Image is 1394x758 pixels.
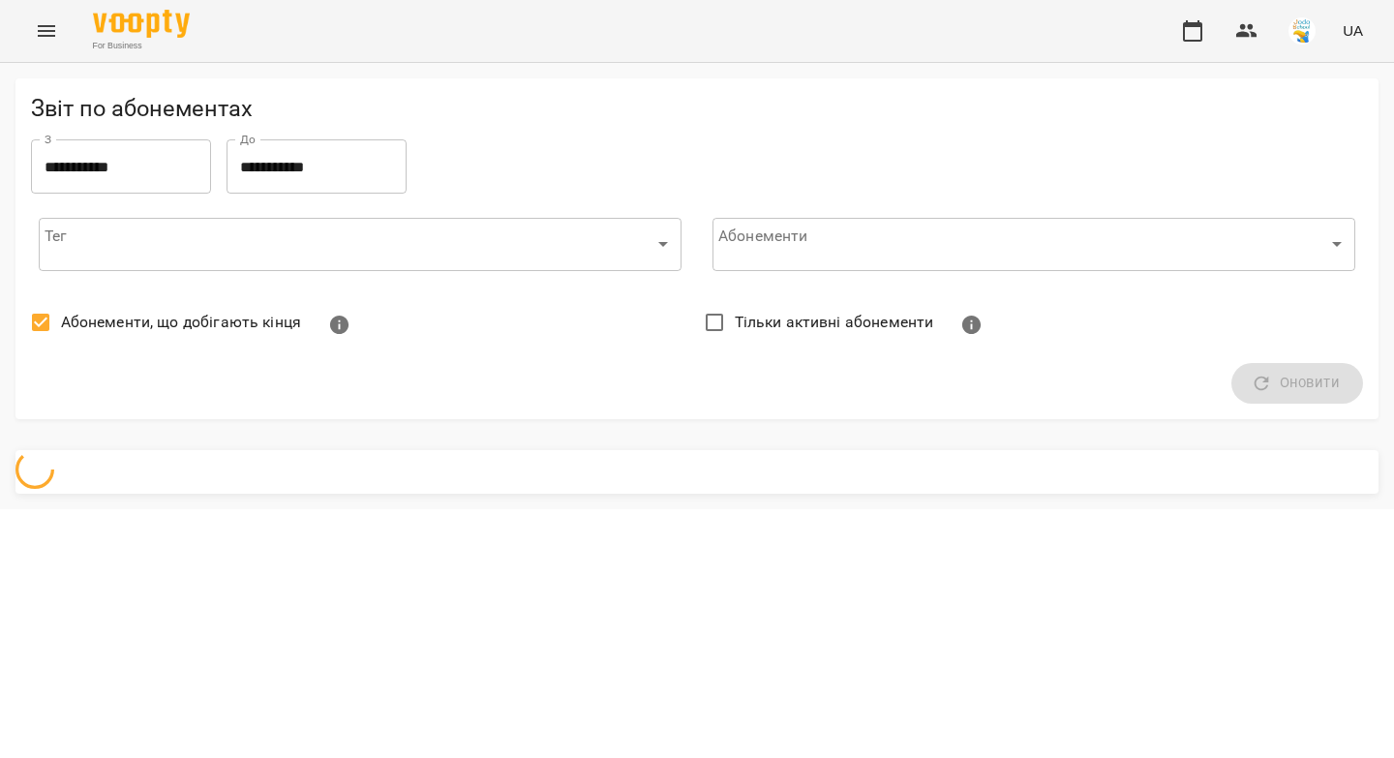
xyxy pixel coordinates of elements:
img: 38072b7c2e4bcea27148e267c0c485b2.jpg [1288,17,1316,45]
span: Абонементи, що добігають кінця [61,311,301,334]
span: Тільки активні абонементи [735,311,934,334]
span: For Business [93,40,190,52]
h5: Звіт по абонементах [31,94,1363,124]
span: UA [1343,20,1363,41]
button: Показати абонементи з 3 або менше відвідуваннями або що закінчуються протягом 7 днів [317,302,363,349]
button: Menu [23,8,70,54]
div: ​ [39,217,682,271]
div: ​ [712,217,1355,271]
button: Показувати тільки абонементи з залишком занять або з відвідуваннями. Активні абонементи - це ті, ... [949,302,995,349]
button: UA [1335,13,1371,48]
img: Voopty Logo [93,10,190,38]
